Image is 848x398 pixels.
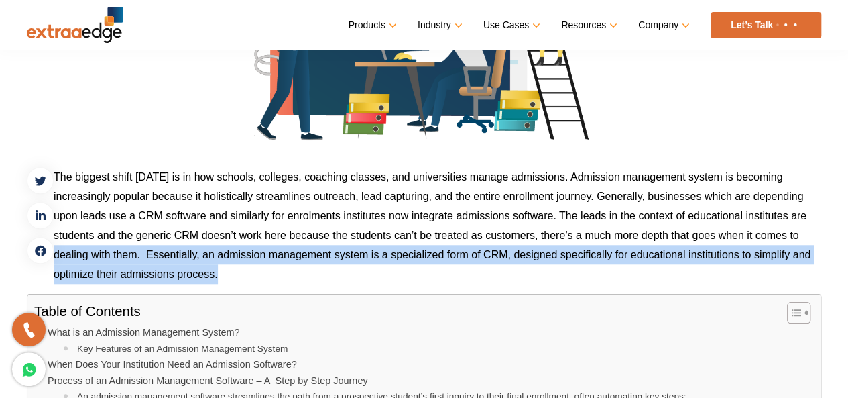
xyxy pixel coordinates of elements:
a: Use Cases [483,15,538,35]
a: Toggle Table of Content [777,301,807,324]
a: When Does Your Institution Need an Admission Software? [48,357,297,372]
a: linkedin [27,202,54,229]
a: Industry [418,15,460,35]
a: What is an Admission Management System? [48,325,239,340]
a: twitter [27,167,54,194]
p: The biggest shift [DATE] is in how schools, colleges, coaching classes, and universities manage a... [27,167,821,284]
a: Key Features of an Admission Management System [77,342,288,356]
a: Process of an Admission Management Software – A Step by Step Journey [48,373,368,389]
a: Products [349,15,394,35]
a: Resources [561,15,615,35]
a: facebook [27,237,54,264]
p: Table of Contents [34,304,141,319]
a: Let’s Talk [711,12,821,38]
a: Company [638,15,687,35]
